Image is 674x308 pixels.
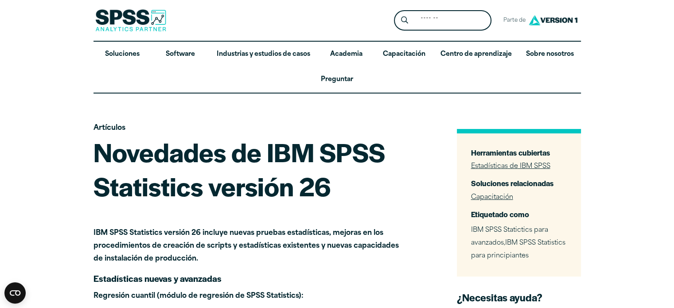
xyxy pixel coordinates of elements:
[210,42,317,67] a: Industrias y estudios de casos
[152,42,210,67] a: Software
[471,209,529,219] font: Etiquetado como
[94,67,581,93] a: Preguntar
[4,282,26,304] button: Abrir el widget CMP
[317,42,375,67] a: Academia
[440,51,512,58] font: Centro de aprendizaje
[394,10,491,31] form: Formulario de búsqueda del encabezado del sitio
[471,147,550,158] font: Herramientas cubiertas
[95,9,166,31] img: Socio de análisis de SPSS
[105,51,140,58] font: Soluciones
[401,16,408,24] svg: Icono de lupa de búsqueda
[471,240,565,259] font: IBM SPSS Statistics para principiantes
[471,227,548,246] font: IBM SPSS Statictics para avanzados
[330,51,362,58] font: Academia
[321,76,353,83] font: Preguntar
[503,18,526,23] font: Parte de
[94,272,222,285] font: Estadísticas nuevas y avanzadas
[471,194,513,201] a: Capacitación
[457,290,542,304] font: ¿Necesitas ayuda?
[526,12,580,28] img: Logotipo de la versión 1
[94,133,385,204] font: Novedades de IBM SPSS Statistics versión 26
[94,292,304,300] font: Regresión cuantil (módulo de regresión de SPSS Statistics):
[383,51,425,58] font: Capacitación
[396,12,413,29] button: Icono de lupa de búsqueda
[433,42,519,67] a: Centro de aprendizaje
[504,240,505,246] font: ,
[471,178,553,188] font: Soluciones relacionadas
[471,163,550,170] a: Estadísticas de IBM SPSS
[94,42,152,67] a: Soluciones
[94,230,399,262] font: IBM SPSS Statistics versión 26 incluye nuevas pruebas estadísticas, mejoras en los procedimientos...
[166,51,195,58] font: Software
[526,51,574,58] font: Sobre nosotros
[519,42,581,67] a: Sobre nosotros
[375,42,433,67] a: Capacitación
[94,125,125,132] font: Artículos
[217,51,310,58] font: Industrias y estudios de casos
[94,42,581,93] nav: Versión de escritorio del menú principal del sitio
